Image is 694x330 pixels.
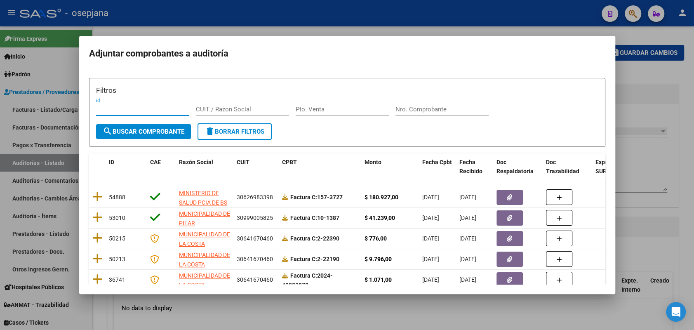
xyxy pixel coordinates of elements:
datatable-header-cell: Fecha Cpbt [419,153,456,181]
strong: 2-22190 [290,256,339,262]
span: 50213 [109,256,125,262]
span: MUNICIPALIDAD DE PILAR [179,210,230,226]
span: 53010 [109,214,125,221]
strong: 157-3727 [290,194,343,200]
span: [DATE] [422,214,439,221]
h3: Filtros [96,85,598,96]
strong: $ 41.239,00 [365,214,395,221]
span: [DATE] [422,235,439,242]
button: Borrar Filtros [198,123,272,140]
span: [DATE] [459,235,476,242]
span: CPBT [282,159,297,165]
span: 30641670460 [237,256,273,262]
span: MUNICIPALIDAD DE LA COSTA [179,272,230,288]
span: Buscar Comprobante [103,128,184,135]
strong: $ 9.796,00 [365,256,392,262]
datatable-header-cell: Monto [361,153,419,181]
span: MUNICIPALIDAD DE LA COSTA [179,252,230,268]
span: 30626983398 [237,194,273,200]
strong: $ 1.071,00 [365,276,392,283]
span: Doc Trazabilidad [546,159,579,175]
span: Factura C: [290,272,317,279]
datatable-header-cell: Doc Respaldatoria [493,153,543,181]
span: Factura C: [290,214,317,221]
span: Factura C: [290,256,317,262]
span: [DATE] [422,256,439,262]
strong: $ 180.927,00 [365,194,398,200]
span: Fecha Recibido [459,159,482,175]
datatable-header-cell: ID [106,153,147,181]
datatable-header-cell: CPBT [279,153,361,181]
button: Buscar Comprobante [96,124,191,139]
span: Factura C: [290,194,317,200]
datatable-header-cell: CAE [147,153,176,181]
strong: 10-1387 [290,214,339,221]
span: ID [109,159,114,165]
span: [DATE] [459,194,476,200]
mat-icon: search [103,126,113,136]
span: 50215 [109,235,125,242]
mat-icon: delete [205,126,215,136]
span: [DATE] [422,276,439,283]
span: [DATE] [459,214,476,221]
span: Factura C: [290,235,317,242]
span: CUIT [237,159,249,165]
span: MUNICIPALIDAD DE LA COSTA [179,231,230,247]
span: 36741 [109,276,125,283]
span: MINISTERIO DE SALUD PCIA DE BS AS [179,190,227,215]
datatable-header-cell: Fecha Recibido [456,153,493,181]
span: Razón Social [179,159,213,165]
span: CAE [150,159,161,165]
span: Borrar Filtros [205,128,264,135]
strong: 2024-40003878 [282,272,333,288]
span: [DATE] [422,194,439,200]
datatable-header-cell: Expediente SUR Asociado [592,153,638,181]
span: 30641670460 [237,276,273,283]
span: Monto [365,159,381,165]
span: Fecha Cpbt [422,159,452,165]
span: 54888 [109,194,125,200]
span: 30999005825 [237,214,273,221]
strong: 2-22390 [290,235,339,242]
strong: $ 776,00 [365,235,387,242]
datatable-header-cell: Razón Social [176,153,233,181]
h2: Adjuntar comprobantes a auditoría [89,46,605,61]
div: Open Intercom Messenger [666,302,686,322]
span: [DATE] [459,256,476,262]
span: Expediente SUR Asociado [595,159,632,175]
datatable-header-cell: CUIT [233,153,279,181]
datatable-header-cell: Doc Trazabilidad [543,153,592,181]
span: Doc Respaldatoria [496,159,534,175]
span: [DATE] [459,276,476,283]
span: 30641670460 [237,235,273,242]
